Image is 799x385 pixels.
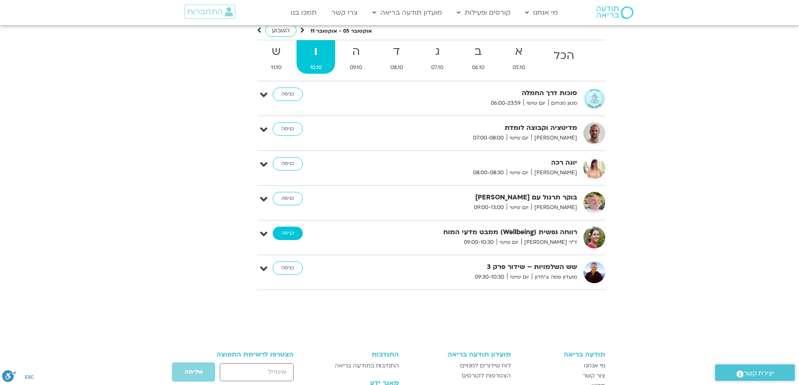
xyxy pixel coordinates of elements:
[584,361,605,371] span: מי אנחנו
[327,5,362,21] a: צרו קשר
[265,24,297,37] a: השבוע
[715,364,795,381] a: יצירת קשר
[185,369,203,375] span: שליחה
[458,63,498,72] span: 06.10
[317,361,399,371] a: התנדבות בתודעה בריאה
[461,238,497,247] span: 09:00-10:30
[273,261,303,275] a: כניסה
[377,42,416,61] strong: ד
[531,134,577,142] span: [PERSON_NAME]
[372,88,577,99] strong: סוכות דרך החמלה
[523,99,548,108] span: יום שישי
[273,157,303,171] a: כניסה
[194,351,294,358] h3: הצטרפו לרשימת התפוצה
[507,273,532,282] span: יום שישי
[187,7,223,16] span: התחברות
[548,99,577,108] span: מגוון מנחים
[500,42,539,61] strong: א
[458,40,498,74] a: ב06.10
[462,371,511,381] span: הצטרפות לקורסים
[460,361,511,371] span: לוח שידורים למנויים
[540,47,588,65] strong: הכל
[377,40,416,74] a: ד08.10
[372,261,577,273] strong: שש השלמויות – שידור פרק 3
[407,371,511,381] a: הצטרפות לקורסים
[519,371,605,381] a: צור קשר
[272,26,290,34] span: השבוע
[372,122,577,134] strong: מדיטציה וקבוצה לומדת
[453,5,515,21] a: קורסים ופעילות
[172,362,216,382] button: שליחה
[372,192,577,203] strong: בוקר תרגול עם [PERSON_NAME]
[273,122,303,136] a: כניסה
[418,40,457,74] a: ג07.10
[317,351,399,358] h3: התנדבות
[368,5,446,21] a: מועדון תודעה בריאה
[531,203,577,212] span: [PERSON_NAME]
[500,40,539,74] a: א05.10
[470,168,507,177] span: 08:00-08:30
[377,63,416,72] span: 08.10
[297,63,335,72] span: 10.10
[337,42,376,61] strong: ה
[540,40,588,74] a: הכל
[583,371,605,381] span: צור קשר
[273,88,303,101] a: כניסה
[273,192,303,205] a: כניסה
[185,5,235,19] a: התחברות
[372,227,577,238] strong: רווחה נפשית (Wellbeing) ממבט מדעי המוח
[507,203,531,212] span: יום שישי
[596,6,633,19] img: תודעה בריאה
[220,363,293,381] input: אימייל
[335,361,399,371] span: התנדבות בתודעה בריאה
[744,368,774,379] span: יצירת קשר
[472,273,507,282] span: 09:30-10:30
[507,168,531,177] span: יום שישי
[521,5,562,21] a: מי אנחנו
[507,134,531,142] span: יום שישי
[258,63,295,72] span: 11.10
[337,40,376,74] a: ה09.10
[500,63,539,72] span: 05.10
[273,227,303,240] a: כניסה
[286,5,321,21] a: תמכו בנו
[458,42,498,61] strong: ב
[519,351,605,358] h3: תודעה בריאה
[258,40,295,74] a: ש11.10
[488,99,523,108] span: 06:00-23:59
[418,42,457,61] strong: ג
[297,40,335,74] a: ו10.10
[531,168,577,177] span: [PERSON_NAME]
[407,361,511,371] a: לוח שידורים למנויים
[372,157,577,168] strong: יוגה רכה
[337,63,376,72] span: 09.10
[310,27,372,36] p: אוקטובר 05 - אוקטובר 11
[521,238,577,247] span: ד"ר [PERSON_NAME]
[470,134,507,142] span: 07:00-08:00
[471,203,507,212] span: 09:00-13:00
[532,273,577,282] span: מועדון פמה צ'ודרון
[258,42,295,61] strong: ש
[407,351,511,358] h3: מועדון תודעה בריאה
[297,42,335,61] strong: ו
[519,361,605,371] a: מי אנחנו
[418,63,457,72] span: 07.10
[497,238,521,247] span: יום שישי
